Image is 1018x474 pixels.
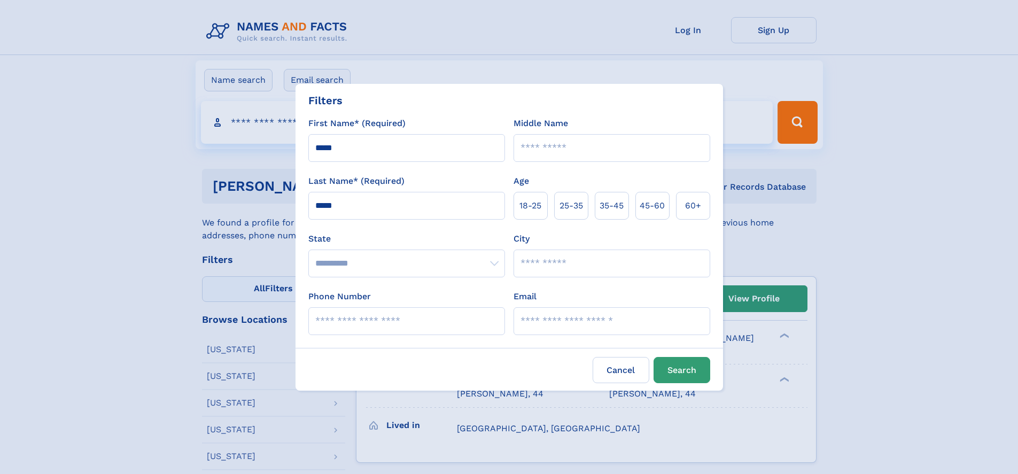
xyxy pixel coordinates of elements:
span: 25‑35 [559,199,583,212]
label: City [514,232,530,245]
label: First Name* (Required) [308,117,406,130]
label: Phone Number [308,290,371,303]
span: 18‑25 [519,199,541,212]
label: State [308,232,505,245]
label: Last Name* (Required) [308,175,405,188]
label: Email [514,290,537,303]
div: Filters [308,92,343,108]
label: Cancel [593,357,649,383]
span: 35‑45 [600,199,624,212]
button: Search [654,357,710,383]
label: Middle Name [514,117,568,130]
label: Age [514,175,529,188]
span: 60+ [685,199,701,212]
span: 45‑60 [640,199,665,212]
